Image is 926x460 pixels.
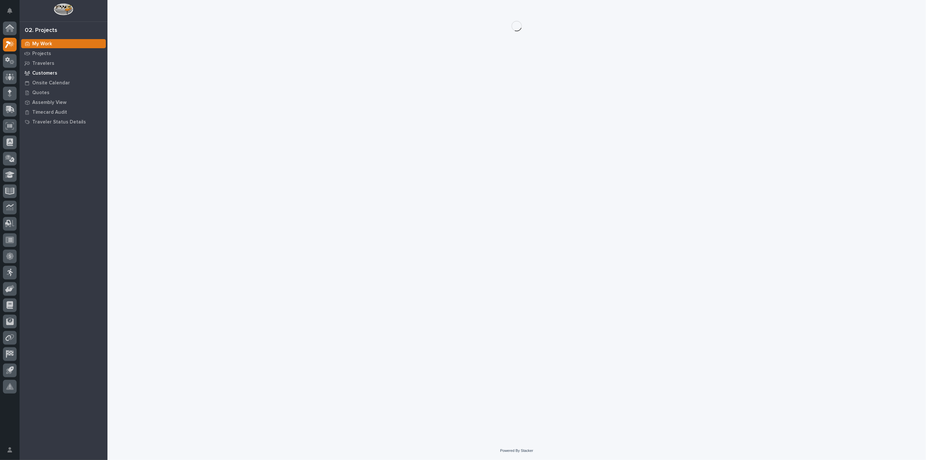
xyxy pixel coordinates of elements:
[25,27,57,34] div: 02. Projects
[32,119,86,125] p: Traveler Status Details
[32,90,49,96] p: Quotes
[32,100,66,106] p: Assembly View
[20,97,107,107] a: Assembly View
[54,3,73,15] img: Workspace Logo
[8,8,17,18] div: Notifications
[20,49,107,58] a: Projects
[20,117,107,127] a: Traveler Status Details
[500,449,533,453] a: Powered By Stacker
[32,109,67,115] p: Timecard Audit
[20,88,107,97] a: Quotes
[20,78,107,88] a: Onsite Calendar
[20,58,107,68] a: Travelers
[32,80,70,86] p: Onsite Calendar
[20,39,107,49] a: My Work
[20,68,107,78] a: Customers
[32,70,57,76] p: Customers
[32,61,54,66] p: Travelers
[3,4,17,18] button: Notifications
[20,107,107,117] a: Timecard Audit
[32,41,52,47] p: My Work
[32,51,51,57] p: Projects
